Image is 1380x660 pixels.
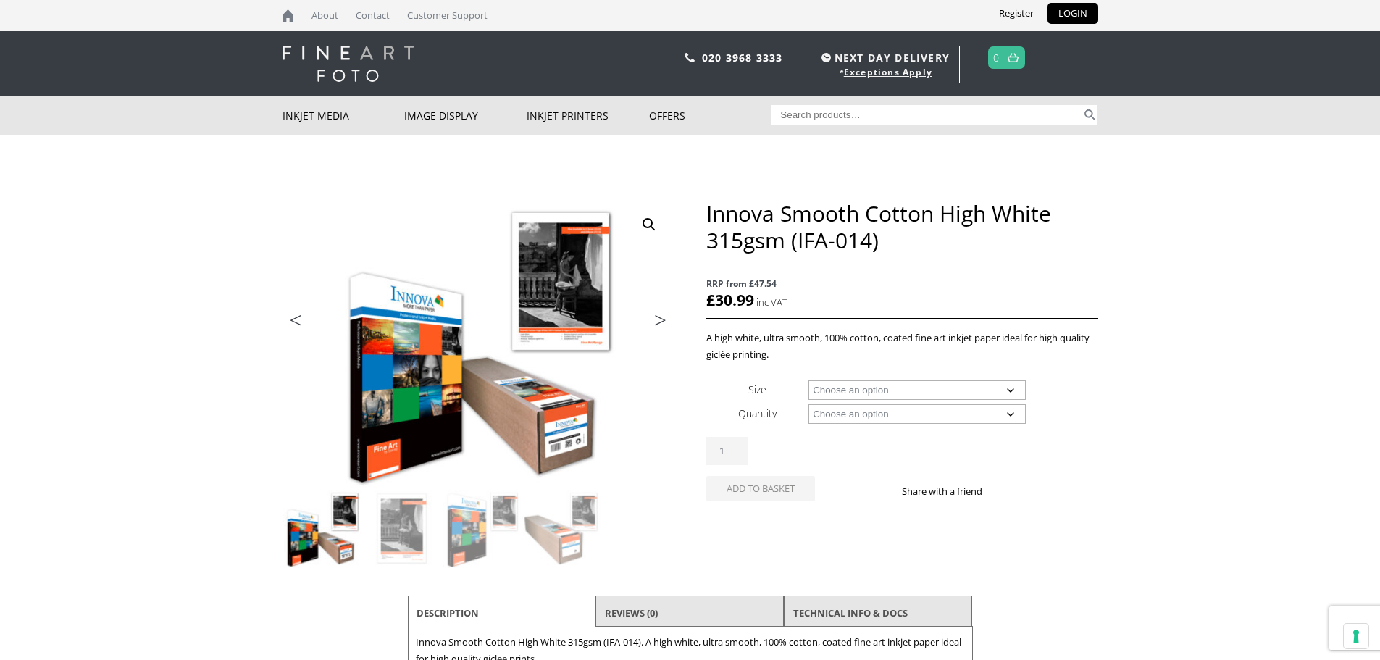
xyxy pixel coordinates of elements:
[706,476,815,501] button: Add to basket
[283,46,414,82] img: logo-white.svg
[283,96,405,135] a: Inkjet Media
[818,49,950,66] span: NEXT DAY DELIVERY
[443,490,521,568] img: Innova Smooth Cotton High White 315gsm (IFA-014) - Image 3
[283,490,361,568] img: Innova Smooth Cotton High White 315gsm (IFA-014)
[706,290,754,310] bdi: 30.99
[706,437,748,465] input: Product quantity
[771,105,1082,125] input: Search products…
[1082,105,1098,125] button: Search
[404,96,527,135] a: Image Display
[685,53,695,62] img: phone.svg
[363,490,441,568] img: Innova Smooth Cotton High White 315gsm (IFA-014) - Image 2
[821,53,831,62] img: time.svg
[993,47,1000,68] a: 0
[706,200,1097,254] h1: Innova Smooth Cotton High White 315gsm (IFA-014)
[417,600,479,626] a: Description
[988,3,1045,24] a: Register
[1008,53,1019,62] img: basket.svg
[1047,3,1098,24] a: LOGIN
[283,200,674,489] img: Innova Smooth Cotton High White 315gsm (IFA-014)
[1017,485,1029,497] img: twitter sharing button
[605,600,658,626] a: Reviews (0)
[522,490,601,568] img: Innova Smooth Cotton High White 315gsm (IFA-014) - Image 4
[1000,485,1011,497] img: facebook sharing button
[738,406,777,420] label: Quantity
[748,383,766,396] label: Size
[793,600,908,626] a: TECHNICAL INFO & DOCS
[902,483,1000,500] p: Share with a friend
[649,96,771,135] a: Offers
[706,290,715,310] span: £
[636,212,662,238] a: View full-screen image gallery
[706,275,1097,292] span: RRP from £47.54
[702,51,783,64] a: 020 3968 3333
[527,96,649,135] a: Inkjet Printers
[706,330,1097,363] p: A high white, ultra smooth, 100% cotton, coated fine art inkjet paper ideal for high quality gicl...
[844,66,932,78] a: Exceptions Apply
[1034,485,1046,497] img: email sharing button
[1344,624,1368,648] button: Your consent preferences for tracking technologies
